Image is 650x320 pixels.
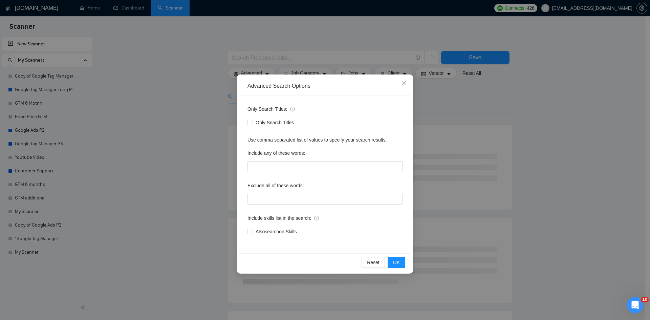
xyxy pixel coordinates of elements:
[247,148,305,158] label: Include any of these words:
[388,257,405,268] button: OK
[367,259,380,266] span: Reset
[393,259,400,266] span: OK
[253,228,299,235] span: Also search on Skills
[395,74,413,93] button: Close
[253,119,297,126] span: Only Search Titles
[641,297,649,302] span: 10
[247,180,304,191] label: Exclude all of these words:
[247,105,295,113] span: Only Search Titles:
[247,82,403,90] div: Advanced Search Options
[314,216,319,220] span: info-circle
[362,257,385,268] button: Reset
[247,136,403,144] div: Use comma-separated list of values to specify your search results.
[401,81,407,86] span: close
[627,297,643,313] iframe: Intercom live chat
[290,107,295,111] span: info-circle
[247,214,319,222] span: Include skills list in the search:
